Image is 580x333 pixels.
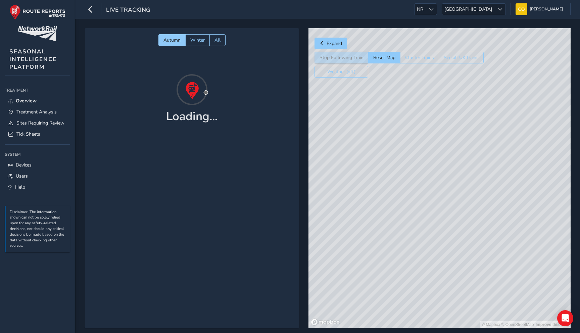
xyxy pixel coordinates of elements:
[5,149,70,159] div: System
[516,3,527,15] img: diamond-layout
[530,3,563,15] span: [PERSON_NAME]
[5,129,70,140] a: Tick Sheets
[5,85,70,95] div: Treatment
[5,182,70,193] a: Help
[163,37,181,43] span: Autumn
[5,95,70,106] a: Overview
[415,4,426,15] span: NR
[158,34,185,46] button: Autumn
[5,117,70,129] a: Sites Requiring Review
[442,4,494,15] span: [GEOGRAPHIC_DATA]
[315,66,368,78] button: Weather (off)
[9,48,57,71] span: SEASONAL INTELLIGENCE PLATFORM
[16,173,28,179] span: Users
[18,26,57,41] img: customer logo
[315,38,347,49] button: Expand
[214,37,221,43] span: All
[16,162,32,168] span: Devices
[516,3,566,15] button: [PERSON_NAME]
[557,310,573,326] div: Open Intercom Messenger
[327,40,342,47] span: Expand
[5,106,70,117] a: Treatment Analysis
[5,159,70,171] a: Devices
[166,109,217,124] h1: Loading...
[190,37,205,43] span: Winter
[368,52,400,63] button: Reset Map
[16,98,37,104] span: Overview
[439,52,484,63] button: See all UK trains
[9,5,65,20] img: rr logo
[16,131,40,137] span: Tick Sheets
[5,171,70,182] a: Users
[209,34,226,46] button: All
[400,52,439,63] button: Cluster Trains
[10,209,67,249] p: Disclaimer: The information shown can not be solely relied upon for any safety-related decisions,...
[16,109,57,115] span: Treatment Analysis
[15,184,25,190] span: Help
[106,6,150,15] span: Live Tracking
[16,120,64,126] span: Sites Requiring Review
[185,34,209,46] button: Winter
